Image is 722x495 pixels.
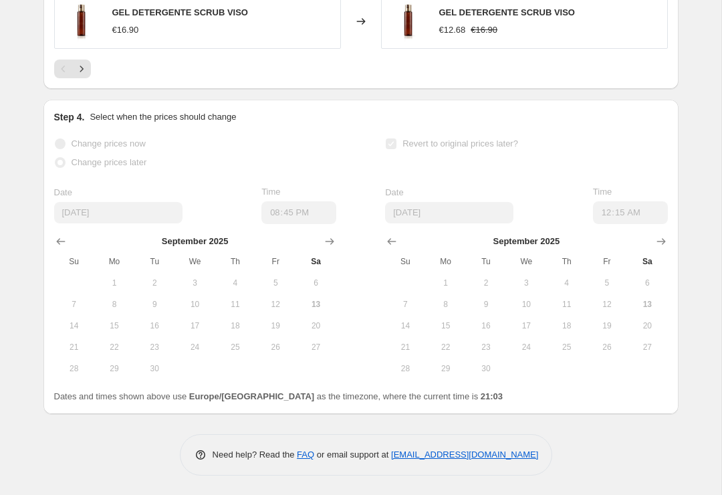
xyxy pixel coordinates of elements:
button: Thursday September 25 2025 [546,336,586,358]
button: Saturday September 20 2025 [627,315,667,336]
span: 26 [261,342,290,353]
span: 3 [511,278,541,288]
span: 27 [301,342,330,353]
button: Friday September 12 2025 [255,294,295,315]
span: 9 [140,299,169,310]
span: 4 [552,278,581,288]
span: Fr [592,256,622,267]
button: Thursday September 4 2025 [546,272,586,294]
button: Tuesday September 23 2025 [134,336,174,358]
span: 30 [471,363,501,374]
button: Next [72,60,91,78]
span: 15 [100,320,129,331]
img: gel-detergente-scrub-viso-932215_80x.jpg [388,1,429,41]
span: 19 [592,320,622,331]
span: Time [261,187,280,197]
span: 24 [511,342,541,353]
span: 2 [471,278,501,288]
span: 14 [390,320,420,331]
button: Sunday September 28 2025 [385,358,425,379]
span: 30 [140,363,169,374]
span: 20 [632,320,662,331]
span: 17 [180,320,209,331]
span: 16 [471,320,501,331]
span: 8 [100,299,129,310]
button: Sunday September 21 2025 [54,336,94,358]
span: 24 [180,342,209,353]
button: Sunday September 28 2025 [54,358,94,379]
span: 10 [180,299,209,310]
button: Friday September 26 2025 [587,336,627,358]
span: 21 [390,342,420,353]
button: Monday September 1 2025 [94,272,134,294]
div: €16.90 [112,23,139,37]
span: Change prices now [72,138,146,148]
span: GEL DETERGENTE SCRUB VISO [439,7,575,17]
span: GEL DETERGENTE SCRUB VISO [112,7,248,17]
span: Dates and times shown above use as the timezone, where the current time is [54,391,503,401]
span: 11 [221,299,250,310]
span: Revert to original prices later? [402,138,518,148]
span: 23 [140,342,169,353]
span: 13 [301,299,330,310]
button: Tuesday September 30 2025 [466,358,506,379]
span: 19 [261,320,290,331]
span: 2 [140,278,169,288]
button: Show previous month, August 2025 [51,232,70,251]
button: Tuesday September 30 2025 [134,358,174,379]
button: Sunday September 7 2025 [385,294,425,315]
span: 7 [59,299,89,310]
button: Monday September 22 2025 [426,336,466,358]
span: Th [552,256,581,267]
button: Sunday September 14 2025 [385,315,425,336]
span: 4 [221,278,250,288]
button: Saturday September 20 2025 [295,315,336,336]
span: 6 [301,278,330,288]
span: Sa [301,256,330,267]
span: 25 [552,342,581,353]
th: Tuesday [466,251,506,272]
button: Wednesday September 24 2025 [174,336,215,358]
button: Friday September 19 2025 [255,315,295,336]
span: 1 [431,278,461,288]
span: 17 [511,320,541,331]
input: 12:00 [261,201,336,224]
button: Tuesday September 2 2025 [134,272,174,294]
span: 8 [431,299,461,310]
span: 7 [390,299,420,310]
button: Friday September 19 2025 [587,315,627,336]
button: Show next month, October 2025 [320,232,339,251]
span: or email support at [314,450,391,460]
span: 12 [592,299,622,310]
span: 28 [59,363,89,374]
img: gel-detergente-scrub-viso-932215_80x.jpg [62,1,102,41]
button: Sunday September 14 2025 [54,315,94,336]
span: Tu [471,256,501,267]
span: 16 [140,320,169,331]
button: Monday September 15 2025 [426,315,466,336]
p: Select when the prices should change [90,110,236,124]
nav: Pagination [54,60,91,78]
button: Wednesday September 3 2025 [506,272,546,294]
span: Need help? Read the [213,450,297,460]
span: 9 [471,299,501,310]
button: Monday September 1 2025 [426,272,466,294]
span: 29 [100,363,129,374]
button: Monday September 15 2025 [94,315,134,336]
th: Wednesday [506,251,546,272]
span: 22 [431,342,461,353]
span: 11 [552,299,581,310]
th: Wednesday [174,251,215,272]
span: Fr [261,256,290,267]
button: Wednesday September 10 2025 [174,294,215,315]
span: Date [385,187,403,197]
button: Wednesday September 24 2025 [506,336,546,358]
span: 20 [301,320,330,331]
span: 13 [632,299,662,310]
th: Friday [255,251,295,272]
span: 25 [221,342,250,353]
span: 1 [100,278,129,288]
button: Wednesday September 10 2025 [506,294,546,315]
span: Sa [632,256,662,267]
span: Su [59,256,89,267]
